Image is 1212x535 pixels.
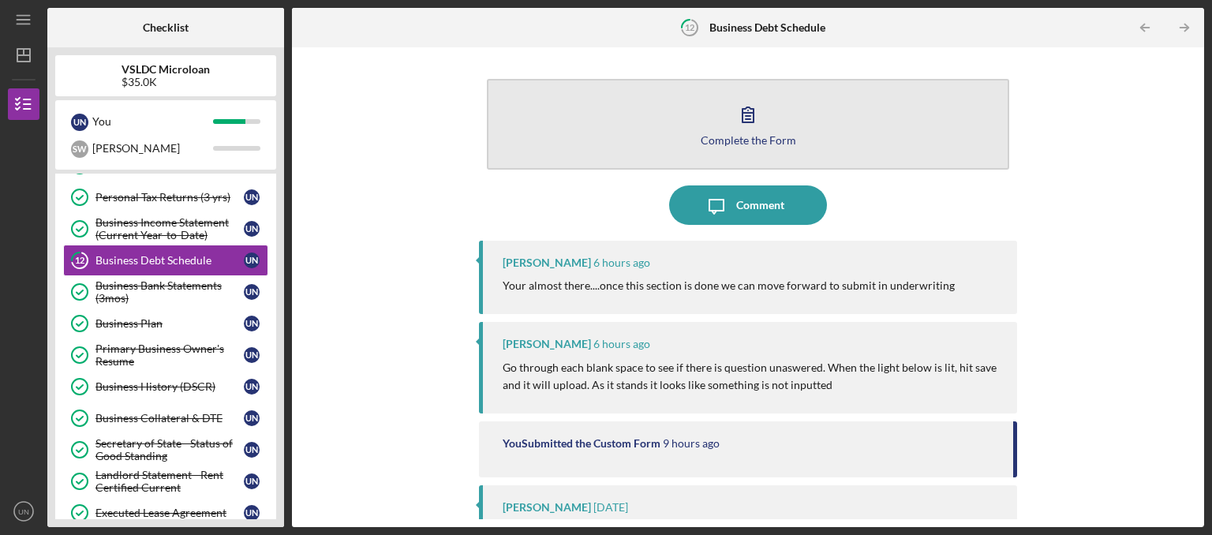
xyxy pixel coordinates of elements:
[503,338,591,350] div: [PERSON_NAME]
[95,216,244,241] div: Business Income Statement (Current Year-to-Date)
[95,507,244,519] div: Executed Lease Agreement
[95,279,244,305] div: Business Bank Statements (3mos)
[75,256,84,266] tspan: 12
[669,185,827,225] button: Comment
[63,434,268,466] a: Secretary of State - Status of Good StandingUN
[18,507,29,516] text: UN
[63,402,268,434] a: Business Collateral & DTEUN
[503,359,1001,395] p: Go through each blank space to see if there is question unaswered. When the light below is lit, h...
[244,442,260,458] div: U N
[685,22,694,32] tspan: 12
[244,253,260,268] div: U N
[95,412,244,425] div: Business Collateral & DTE
[95,380,244,393] div: Business History (DSCR)
[71,140,88,158] div: S W
[63,213,268,245] a: Business Income Statement (Current Year-to-Date)UN
[244,347,260,363] div: U N
[95,191,244,204] div: Personal Tax Returns (3 yrs)
[487,79,1009,170] button: Complete the Form
[663,437,720,450] time: 2025-09-15 14:45
[709,21,825,34] b: Business Debt Schedule
[593,501,628,514] time: 2025-08-26 03:41
[63,497,268,529] a: Executed Lease AgreementUN
[63,371,268,402] a: Business History (DSCR)UN
[244,189,260,205] div: U N
[503,256,591,269] div: [PERSON_NAME]
[95,254,244,267] div: Business Debt Schedule
[701,134,796,146] div: Complete the Form
[736,185,784,225] div: Comment
[92,135,213,162] div: [PERSON_NAME]
[63,339,268,371] a: Primary Business Owner's ResumeUN
[503,501,591,514] div: [PERSON_NAME]
[63,276,268,308] a: Business Bank Statements (3mos)UN
[244,379,260,395] div: U N
[95,437,244,462] div: Secretary of State - Status of Good Standing
[92,108,213,135] div: You
[593,256,650,269] time: 2025-09-15 17:52
[593,338,650,350] time: 2025-09-15 17:52
[503,277,955,294] p: Your almost there....once this section is done we can move forward to submit in underwriting
[244,473,260,489] div: U N
[95,469,244,494] div: Landlord Statement - Rent Certified Current
[143,21,189,34] b: Checklist
[95,317,244,330] div: Business Plan
[503,437,660,450] div: You Submitted the Custom Form
[122,63,210,76] b: VSLDC Microloan
[63,245,268,276] a: 12Business Debt ScheduleUN
[244,505,260,521] div: U N
[71,114,88,131] div: U N
[122,76,210,88] div: $35.0K
[244,316,260,331] div: U N
[8,496,39,527] button: UN
[244,221,260,237] div: U N
[244,410,260,426] div: U N
[63,308,268,339] a: Business PlanUN
[63,466,268,497] a: Landlord Statement - Rent Certified CurrentUN
[95,342,244,368] div: Primary Business Owner's Resume
[63,181,268,213] a: Personal Tax Returns (3 yrs)UN
[244,284,260,300] div: U N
